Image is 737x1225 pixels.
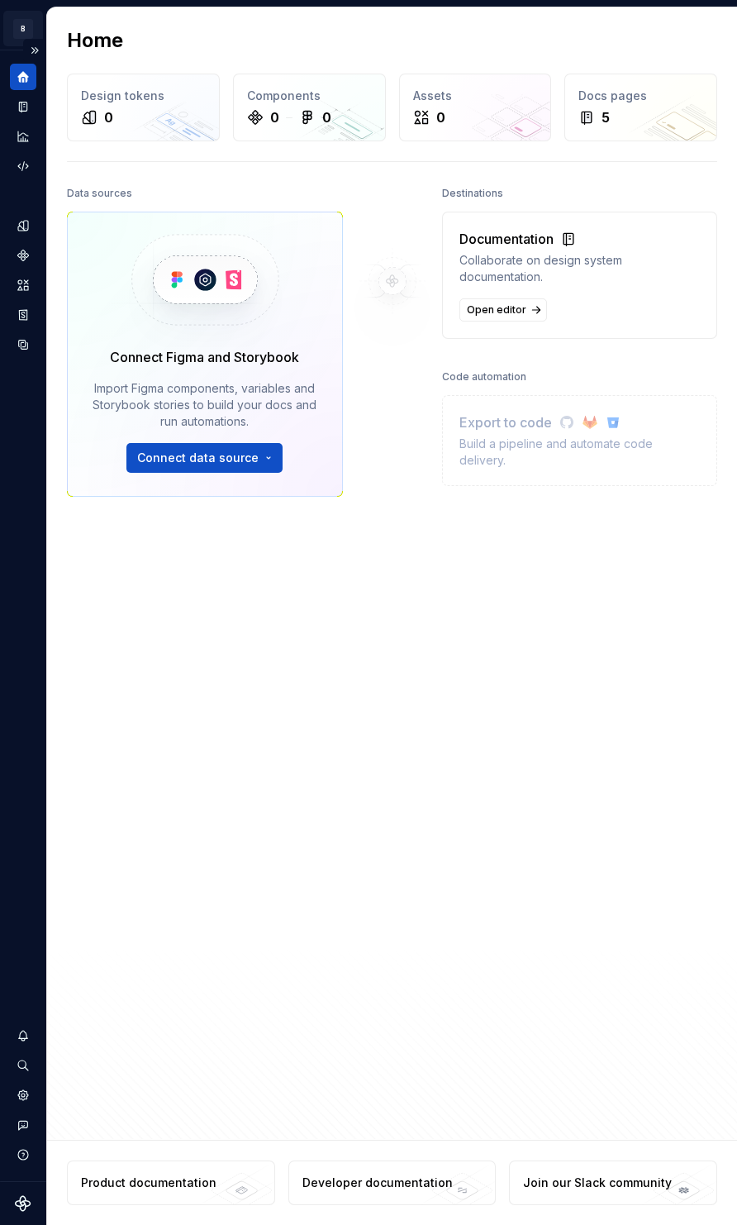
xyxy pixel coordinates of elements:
[67,74,220,141] a: Design tokens0
[601,107,610,127] div: 5
[81,88,206,104] div: Design tokens
[10,123,36,150] a: Analytics
[10,64,36,90] a: Home
[10,302,36,328] a: Storybook stories
[10,1052,36,1079] button: Search ⌘K
[10,153,36,179] a: Code automation
[67,1161,275,1205] a: Product documentation
[3,11,43,46] button: B
[578,88,703,104] div: Docs pages
[10,212,36,239] a: Design tokens
[247,88,372,104] div: Components
[413,88,538,104] div: Assets
[23,39,46,62] button: Expand sidebar
[91,380,319,430] div: Import Figma components, variables and Storybook stories to build your docs and run automations.
[67,182,132,205] div: Data sources
[564,74,717,141] a: Docs pages5
[509,1161,717,1205] a: Join our Slack community
[81,1175,216,1191] div: Product documentation
[126,443,283,473] button: Connect data source
[523,1175,672,1191] div: Join our Slack community
[459,298,547,322] a: Open editor
[10,93,36,120] a: Documentation
[10,1082,36,1108] a: Settings
[302,1175,453,1191] div: Developer documentation
[233,74,386,141] a: Components00
[10,1112,36,1138] button: Contact support
[288,1161,497,1205] a: Developer documentation
[10,1022,36,1049] button: Notifications
[67,27,123,54] h2: Home
[399,74,552,141] a: Assets0
[467,303,526,317] span: Open editor
[459,436,701,469] div: Build a pipeline and automate code delivery.
[442,365,526,388] div: Code automation
[459,412,701,432] div: Export to code
[110,347,299,367] div: Connect Figma and Storybook
[10,331,36,358] a: Data sources
[10,242,36,269] a: Components
[322,107,331,127] div: 0
[15,1195,31,1212] svg: Supernova Logo
[13,19,33,39] div: B
[10,272,36,298] a: Assets
[459,229,701,249] div: Documentation
[104,107,113,127] div: 0
[137,450,259,466] span: Connect data source
[270,107,279,127] div: 0
[436,107,445,127] div: 0
[442,182,503,205] div: Destinations
[459,252,701,285] div: Collaborate on design system documentation.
